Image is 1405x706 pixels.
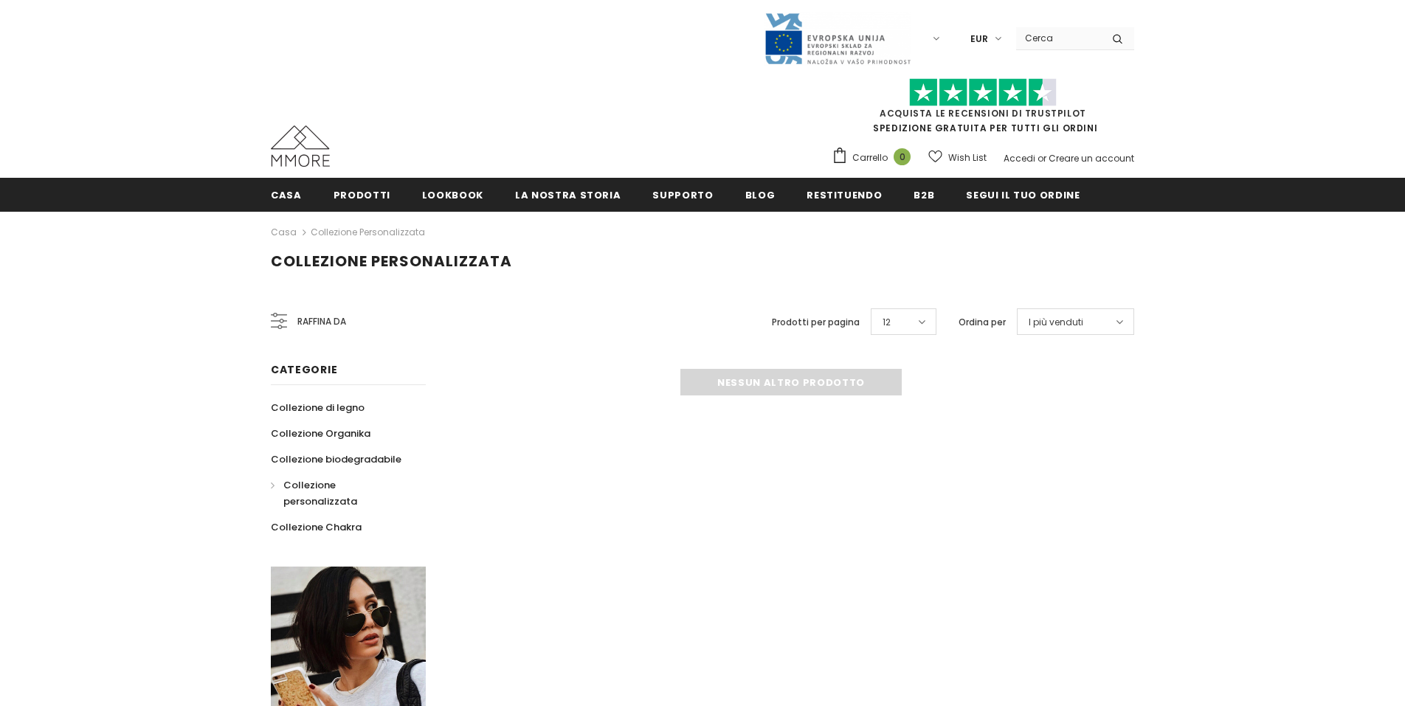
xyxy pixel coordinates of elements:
a: Restituendo [807,178,882,211]
a: La nostra storia [515,178,621,211]
a: Collezione biodegradabile [271,446,401,472]
span: or [1038,152,1046,165]
a: Acquista le recensioni di TrustPilot [880,107,1086,120]
a: supporto [652,178,713,211]
span: SPEDIZIONE GRATUITA PER TUTTI GLI ORDINI [832,85,1134,134]
a: Wish List [928,145,987,170]
span: Collezione personalizzata [283,478,357,508]
a: Carrello 0 [832,147,918,169]
a: Prodotti [334,178,390,211]
span: Raffina da [297,314,346,330]
img: Casi MMORE [271,125,330,167]
a: Blog [745,178,776,211]
span: 0 [894,148,911,165]
span: Collezione Chakra [271,520,362,534]
a: Accedi [1004,152,1035,165]
span: Lookbook [422,188,483,202]
a: Collezione personalizzata [311,226,425,238]
span: Collezione personalizzata [271,251,512,271]
a: B2B [914,178,934,211]
span: Restituendo [807,188,882,202]
a: Casa [271,178,302,211]
span: Collezione biodegradabile [271,452,401,466]
span: EUR [970,32,988,46]
a: Collezione Chakra [271,514,362,540]
input: Search Site [1016,27,1101,49]
span: Blog [745,188,776,202]
span: B2B [914,188,934,202]
a: Segui il tuo ordine [966,178,1080,211]
span: Categorie [271,362,337,377]
span: I più venduti [1029,315,1083,330]
a: Collezione personalizzata [271,472,410,514]
span: supporto [652,188,713,202]
span: Casa [271,188,302,202]
a: Javni Razpis [764,32,911,44]
span: 12 [883,315,891,330]
span: La nostra storia [515,188,621,202]
span: Segui il tuo ordine [966,188,1080,202]
label: Ordina per [959,315,1006,330]
label: Prodotti per pagina [772,315,860,330]
span: Prodotti [334,188,390,202]
a: Lookbook [422,178,483,211]
a: Collezione Organika [271,421,370,446]
a: Collezione di legno [271,395,365,421]
img: Javni Razpis [764,12,911,66]
span: Carrello [852,150,888,165]
span: Collezione Organika [271,426,370,440]
span: Collezione di legno [271,401,365,415]
a: Creare un account [1049,152,1134,165]
a: Casa [271,224,297,241]
img: Fidati di Pilot Stars [909,78,1057,107]
span: Wish List [948,150,987,165]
